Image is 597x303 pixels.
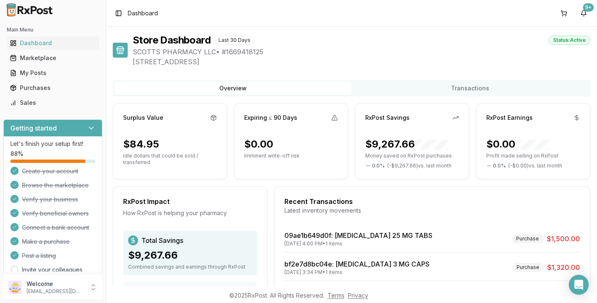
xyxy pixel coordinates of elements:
a: bf2e7d8bc04e: [MEDICAL_DATA] 3 MG CAPS [284,260,430,268]
span: 88 % [10,150,23,158]
h3: Getting started [10,123,57,133]
a: Privacy [348,292,368,299]
div: Combined savings and earnings through RxPost [128,264,252,270]
a: Terms [328,292,345,299]
button: 9+ [577,7,590,20]
span: Verify your business [22,195,78,204]
span: ( - $0.00 ) vs. last month [508,162,562,169]
div: RxPost Earnings [486,114,533,122]
div: Purchase [512,263,544,272]
div: $9,267.66 [365,138,448,151]
span: $1,500.00 [547,234,580,244]
span: 0.0 % [493,162,506,169]
div: [DATE] 4:00 PM • 1 items [284,240,432,247]
p: Imminent write-off risk [244,153,338,159]
button: Purchases [3,81,102,95]
div: Open Intercom Messenger [569,275,589,295]
span: Dashboard [128,9,158,17]
div: $0.00 [486,138,548,151]
div: [DATE] 3:34 PM • 1 items [284,269,430,276]
a: Marketplace [7,51,99,65]
span: 0.0 % [372,162,385,169]
div: Surplus Value [123,114,163,122]
div: RxPost Impact [123,196,257,206]
p: Welcome [27,280,84,288]
p: Let's finish your setup first! [10,140,95,148]
span: $1,320.00 [547,262,580,272]
span: Make a purchase [22,238,70,246]
div: $0.00 [244,138,273,151]
button: Marketplace [3,51,102,65]
a: Purchases [7,80,99,95]
div: Dashboard [10,39,96,47]
div: 9+ [583,3,594,12]
span: [STREET_ADDRESS] [133,57,590,67]
span: SCOTTS PHARMACY LLC • # 1669418125 [133,47,590,57]
p: Money saved on RxPost purchases [365,153,459,159]
img: RxPost Logo [3,3,56,17]
h1: Store Dashboard [133,34,211,47]
div: Status: Active [548,36,590,45]
span: Post a listing [22,252,56,260]
div: $9,267.66 [128,249,252,262]
div: My Posts [10,69,96,77]
span: Connect a bank account [22,223,89,232]
a: My Posts [7,65,99,80]
h2: Main Menu [7,27,99,33]
div: Latest inventory movements [284,206,580,215]
button: Overview [114,82,352,95]
span: Verify beneficial owners [22,209,89,218]
a: Invite your colleagues [22,266,83,274]
p: [EMAIL_ADDRESS][DOMAIN_NAME] [27,288,84,295]
div: Marketplace [10,54,96,62]
div: Purchases [10,84,96,92]
div: $84.95 [123,138,159,151]
div: Recent Transactions [284,196,580,206]
button: Sales [3,96,102,109]
span: Create your account [22,167,78,175]
button: Transactions [352,82,589,95]
button: Dashboard [3,36,102,50]
span: ( - $9,267.66 ) vs. last month [387,162,451,169]
img: User avatar [8,281,22,294]
a: Sales [7,95,99,110]
p: Profit made selling on RxPost [486,153,580,159]
a: Dashboard [7,36,99,51]
span: Browse the marketplace [22,181,89,189]
div: Sales [10,99,96,107]
nav: breadcrumb [128,9,158,17]
span: Total Savings [141,235,183,245]
button: My Posts [3,66,102,80]
div: How RxPost is helping your pharmacy [123,209,257,217]
a: 09ae1b649d0f: [MEDICAL_DATA] 25 MG TABS [284,231,432,240]
div: Expiring ≤ 90 Days [244,114,297,122]
div: Last 30 Days [214,36,255,45]
div: Purchase [512,234,544,243]
p: Idle dollars that could be sold / transferred [123,153,217,166]
div: RxPost Savings [365,114,410,122]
